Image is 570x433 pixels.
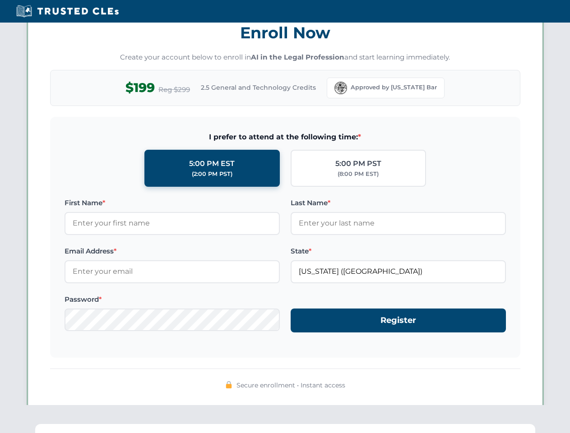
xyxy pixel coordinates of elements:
[65,131,506,143] span: I prefer to attend at the following time:
[65,246,280,257] label: Email Address
[351,83,437,92] span: Approved by [US_STATE] Bar
[65,294,280,305] label: Password
[338,170,379,179] div: (8:00 PM EST)
[65,212,280,235] input: Enter your first name
[201,83,316,92] span: 2.5 General and Technology Credits
[65,260,280,283] input: Enter your email
[14,5,121,18] img: Trusted CLEs
[125,78,155,98] span: $199
[251,53,344,61] strong: AI in the Legal Profession
[291,246,506,257] label: State
[189,158,235,170] div: 5:00 PM EST
[334,82,347,94] img: Florida Bar
[225,381,232,388] img: 🔒
[291,212,506,235] input: Enter your last name
[291,309,506,332] button: Register
[50,52,520,63] p: Create your account below to enroll in and start learning immediately.
[192,170,232,179] div: (2:00 PM PST)
[335,158,381,170] div: 5:00 PM PST
[50,18,520,47] h3: Enroll Now
[65,198,280,208] label: First Name
[158,84,190,95] span: Reg $299
[236,380,345,390] span: Secure enrollment • Instant access
[291,260,506,283] input: Florida (FL)
[291,198,506,208] label: Last Name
